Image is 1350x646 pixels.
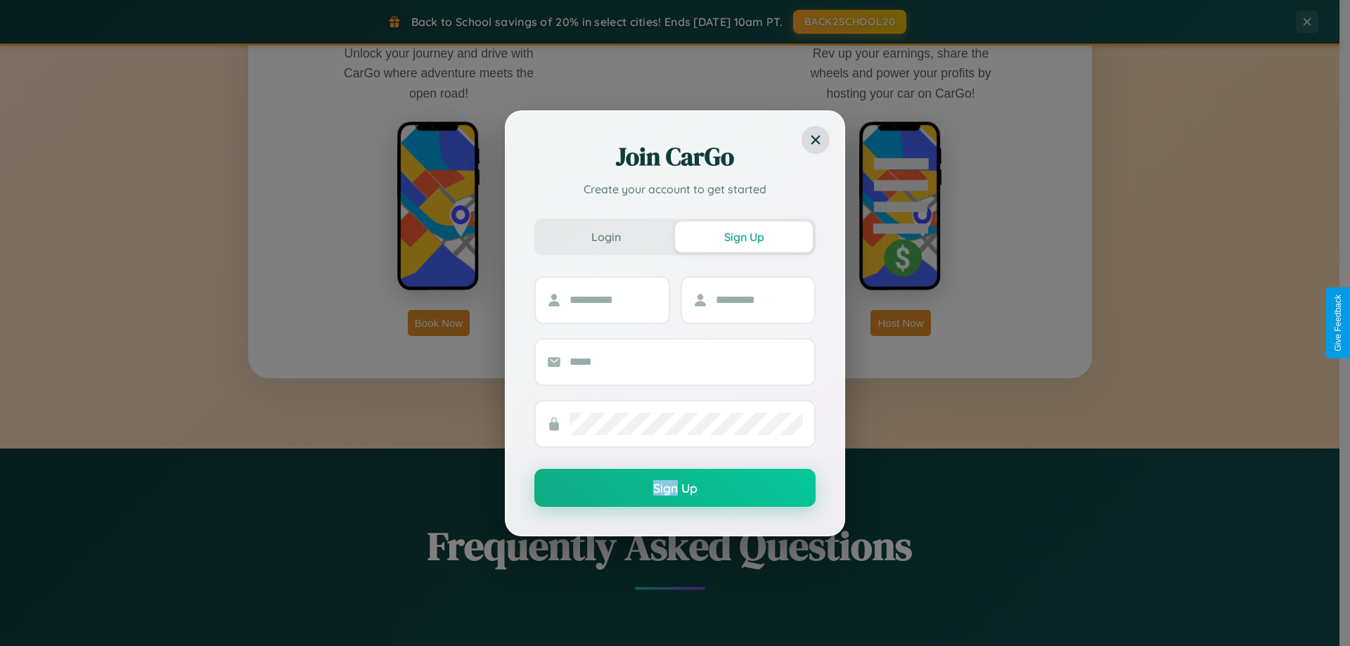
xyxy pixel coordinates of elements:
[537,221,675,252] button: Login
[534,469,816,507] button: Sign Up
[1333,295,1343,351] div: Give Feedback
[675,221,813,252] button: Sign Up
[534,140,816,174] h2: Join CarGo
[534,181,816,198] p: Create your account to get started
